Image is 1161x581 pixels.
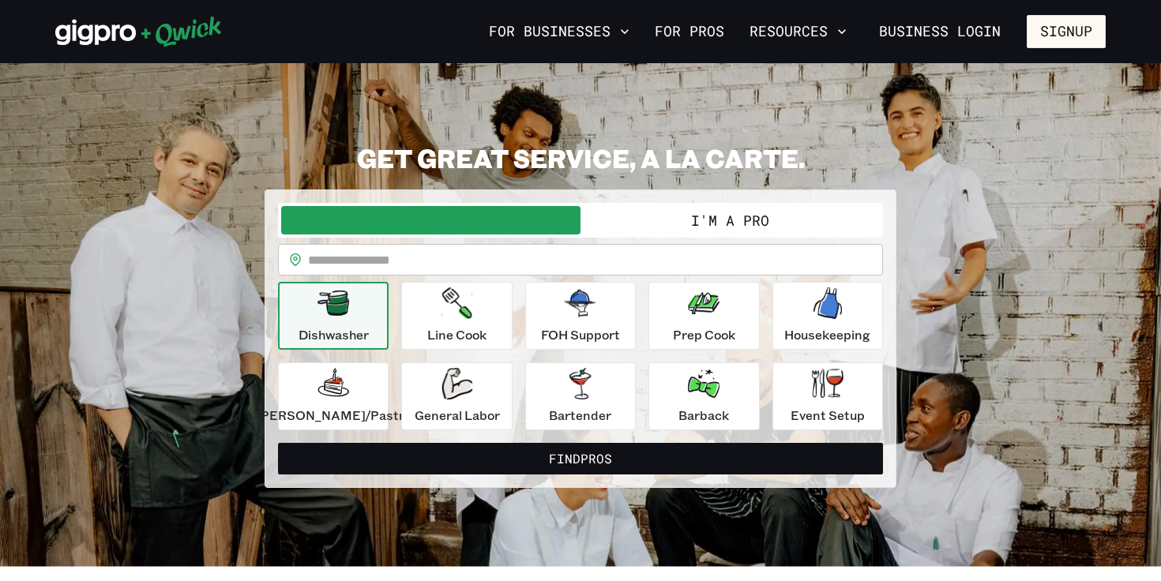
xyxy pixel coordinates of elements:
p: Barback [678,406,729,425]
p: Dishwasher [299,325,369,344]
p: Prep Cook [673,325,735,344]
button: FOH Support [525,282,636,350]
p: General Labor [415,406,500,425]
button: For Businesses [483,18,636,45]
button: General Labor [401,362,512,430]
button: I'm a Business [281,206,580,234]
button: Dishwasher [278,282,389,350]
button: Bartender [525,362,636,430]
p: Bartender [549,406,611,425]
button: Barback [648,362,759,430]
button: I'm a Pro [580,206,880,234]
p: Event Setup [791,406,865,425]
button: Housekeeping [772,282,883,350]
p: FOH Support [541,325,620,344]
p: [PERSON_NAME]/Pastry [256,406,411,425]
button: Resources [743,18,853,45]
button: Signup [1027,15,1106,48]
button: [PERSON_NAME]/Pastry [278,362,389,430]
p: Line Cook [427,325,487,344]
button: FindPros [278,443,883,474]
h2: GET GREAT SERVICE, A LA CARTE. [265,142,896,174]
a: Business Login [866,15,1014,48]
p: Housekeeping [784,325,870,344]
button: Prep Cook [648,282,759,350]
button: Line Cook [401,282,512,350]
a: For Pros [648,18,731,45]
button: Event Setup [772,362,883,430]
